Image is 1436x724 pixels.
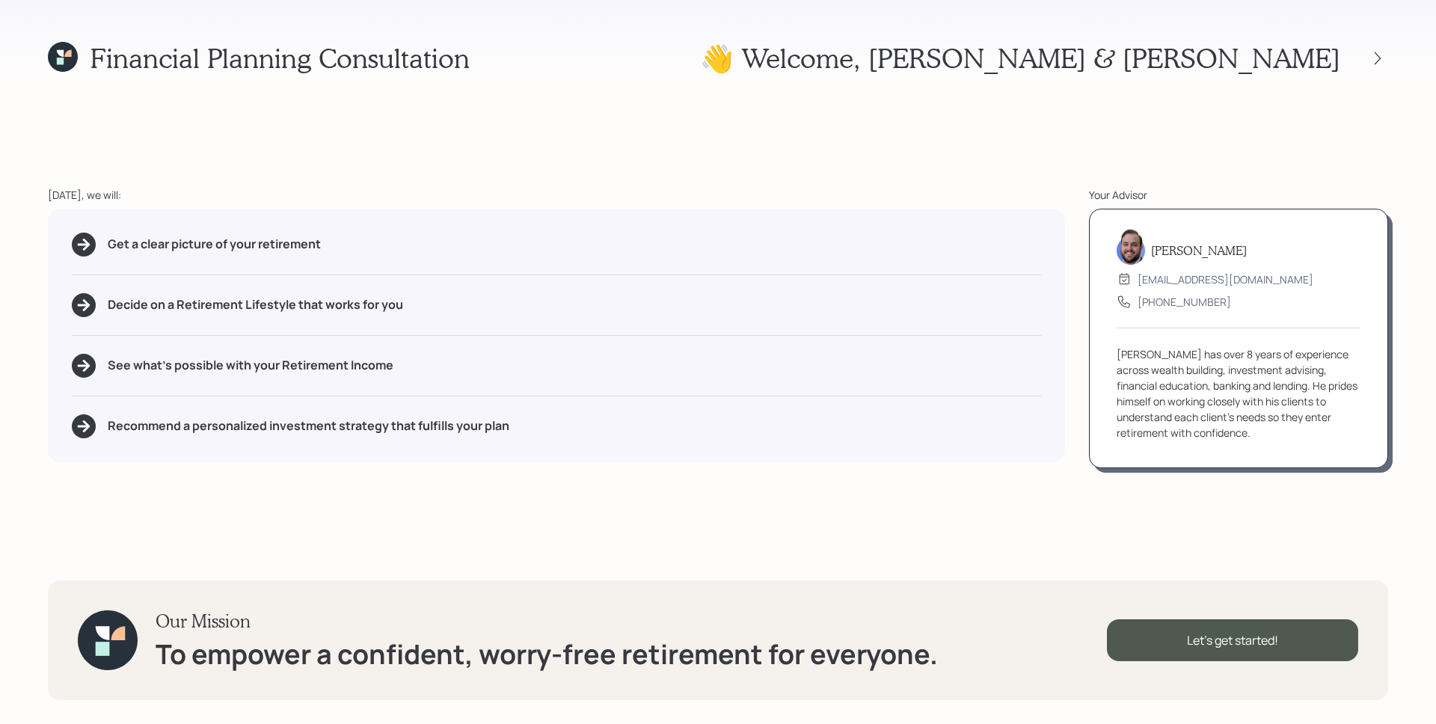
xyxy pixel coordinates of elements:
[108,358,393,372] h5: See what's possible with your Retirement Income
[1117,229,1145,265] img: james-distasi-headshot.png
[1107,619,1358,661] div: Let's get started!
[1138,271,1313,287] div: [EMAIL_ADDRESS][DOMAIN_NAME]
[700,42,1340,74] h1: 👋 Welcome , [PERSON_NAME] & [PERSON_NAME]
[108,237,321,251] h5: Get a clear picture of your retirement
[1089,187,1388,203] div: Your Advisor
[1138,294,1231,310] div: [PHONE_NUMBER]
[156,638,938,670] h1: To empower a confident, worry-free retirement for everyone.
[108,298,403,312] h5: Decide on a Retirement Lifestyle that works for you
[156,610,938,632] h3: Our Mission
[48,187,1065,203] div: [DATE], we will:
[1151,243,1247,257] h5: [PERSON_NAME]
[1117,346,1360,441] div: [PERSON_NAME] has over 8 years of experience across wealth building, investment advising, financi...
[108,419,509,433] h5: Recommend a personalized investment strategy that fulfills your plan
[90,42,470,74] h1: Financial Planning Consultation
